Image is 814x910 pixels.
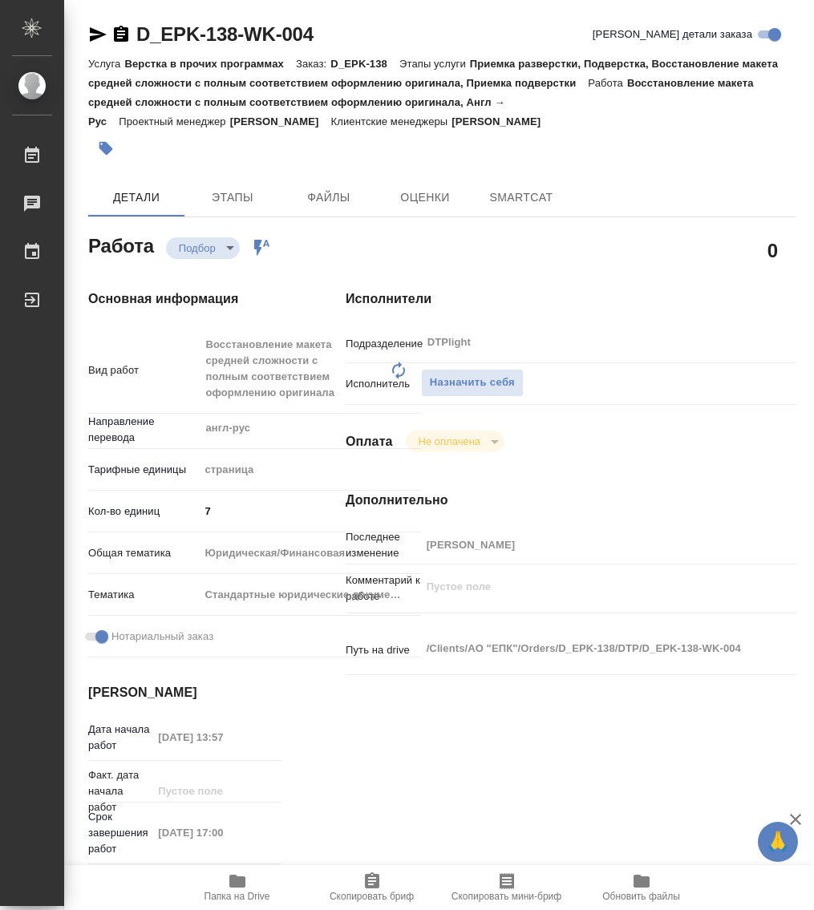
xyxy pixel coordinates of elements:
div: Стандартные юридические документы, договоры, уставы [199,581,421,609]
p: Вид работ [88,362,199,378]
button: 🙏 [758,822,798,862]
div: Подбор [166,237,240,259]
button: Назначить себя [421,369,524,397]
button: Скопировать ссылку для ЯМессенджера [88,25,107,44]
input: Пустое поле [421,533,759,556]
p: [PERSON_NAME] [452,115,553,127]
p: Восстановление макета средней сложности с полным соответствием оформлению оригинала, Англ → Рус [88,77,754,127]
p: Срок завершения работ [88,809,152,857]
span: Файлы [290,188,367,208]
span: 🙏 [764,825,792,859]
button: Скопировать мини-бриф [439,865,574,910]
span: [PERSON_NAME] детали заказа [593,26,752,42]
button: Скопировать ссылку [111,25,131,44]
a: D_EPK-138-WK-004 [136,23,314,45]
h4: [PERSON_NAME] [88,683,281,702]
p: Этапы услуги [399,58,470,70]
p: Последнее изменение [346,529,421,561]
p: Заказ: [296,58,330,70]
button: Обновить файлы [574,865,709,910]
p: Дата начала работ [88,722,152,754]
span: Нотариальный заказ [111,629,213,645]
h4: Основная информация [88,289,281,309]
div: страница [199,456,421,483]
p: Услуга [88,58,124,70]
p: Клиентские менеджеры [331,115,452,127]
button: Не оплачена [414,435,485,448]
span: Оценки [387,188,464,208]
input: Пустое поле [152,726,281,749]
span: Этапы [194,188,271,208]
h2: 0 [767,237,778,264]
button: Подбор [174,241,221,255]
p: D_EPK-138 [330,58,399,70]
textarea: /Clients/АО "ЕПК"/Orders/D_EPK-138/DTP/D_EPK-138-WK-004 [421,635,759,662]
div: Юридическая/Финансовая [199,540,421,567]
button: Добавить тэг [88,131,124,166]
input: Пустое поле [152,821,281,844]
span: Детали [98,188,175,208]
p: Направление перевода [88,414,199,446]
span: Скопировать бриф [330,891,414,902]
button: Скопировать бриф [305,865,439,910]
span: Скопировать мини-бриф [452,891,561,902]
p: Тематика [88,587,199,603]
p: Путь на drive [346,642,421,658]
p: Проектный менеджер [119,115,229,127]
p: Кол-во единиц [88,504,199,520]
button: Папка на Drive [170,865,305,910]
p: Тарифные единицы [88,462,199,478]
span: Обновить файлы [602,891,680,902]
h4: Дополнительно [346,491,796,510]
input: ✎ Введи что-нибудь [199,499,421,523]
p: [PERSON_NAME] [230,115,331,127]
p: Факт. дата начала работ [88,767,152,815]
span: SmartCat [483,188,560,208]
p: Работа [588,77,627,89]
h2: Работа [88,230,154,259]
input: Пустое поле [152,779,281,803]
div: Подбор [406,431,504,452]
span: Папка на Drive [205,891,270,902]
h4: Исполнители [346,289,796,309]
span: Назначить себя [430,374,515,392]
p: Общая тематика [88,545,199,561]
p: Верстка в прочих программах [124,58,296,70]
p: Комментарий к работе [346,572,421,605]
